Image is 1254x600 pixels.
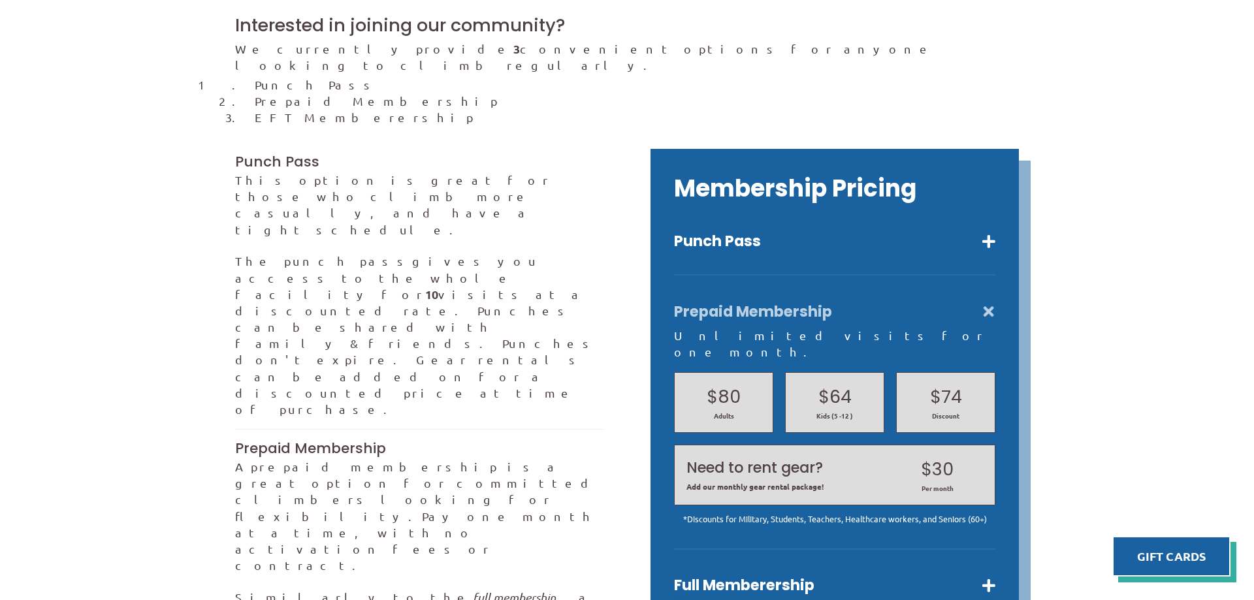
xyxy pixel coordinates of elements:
[235,40,1019,73] p: We currently provide convenient options for anyone looking to climb regularly.
[797,411,872,420] span: Kids (5 -12 )
[235,254,598,416] span: gives you access to the whole facility for visits at a discounted rate. Punches can be shared wit...
[908,411,983,420] span: Discount
[686,458,880,479] h2: Need to rent gear?
[686,411,761,420] span: Adults
[892,457,983,482] h2: $30
[255,93,1019,109] li: Prepaid Membership
[235,253,603,417] p: The punch pass
[674,172,995,205] h2: Membership Pricing
[674,513,995,525] div: *Discounts for Military, Students, Teachers, Healthcare workers, and Seniors (60+)
[255,76,1019,93] li: Punch Pass
[686,385,761,409] h2: $80
[674,327,995,360] div: Unlimited visits for one month.
[235,460,601,523] span: A prepaid membership is a great option for committed climbers looking for flexibility.
[908,385,983,409] h2: $74
[892,484,983,493] span: Per month
[235,458,603,573] p: Pay one month at a time, with no activation fees or contract.
[686,481,880,492] span: Add our monthly gear rental package!
[235,13,1019,38] h2: Interested in joining our community?
[425,287,438,302] strong: 10
[235,172,603,238] p: This option is great for those who climb more casually, and have a tight schedule.
[797,385,872,409] h2: $64
[235,439,603,458] h3: Prepaid Membership
[235,152,603,172] h3: Punch Pass
[513,41,520,56] strong: 3
[255,109,1019,125] li: EFT Memberership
